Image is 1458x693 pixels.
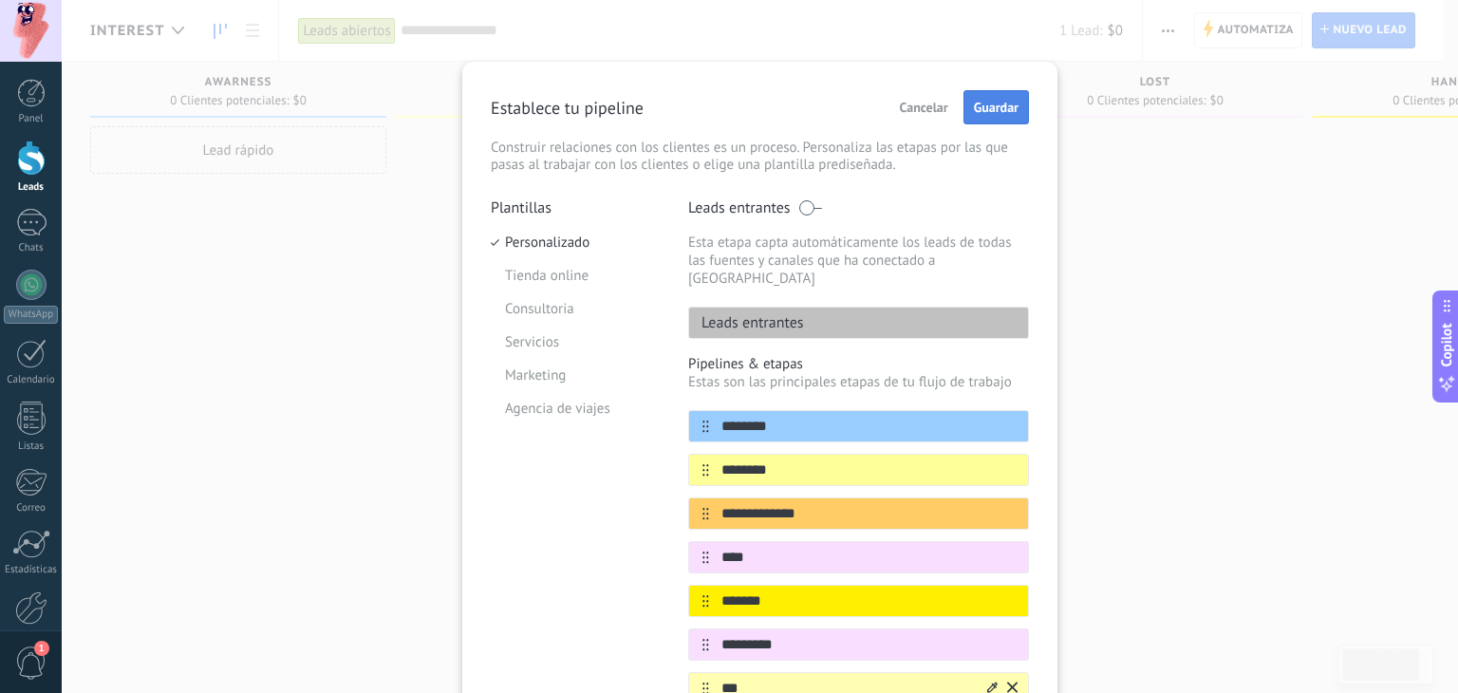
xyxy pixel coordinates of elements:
div: Chats [4,242,59,254]
p: Construir relaciones con los clientes es un proceso. Personaliza las etapas por las que pasas al ... [491,140,1029,174]
p: Establece tu pipeline [491,97,644,119]
div: WhatsApp [4,306,58,324]
li: Consultoria [491,292,660,326]
p: Pipelines & etapas [688,355,1029,373]
div: Leads [4,181,59,194]
li: Agencia de viajes [491,392,660,425]
li: Personalizado [491,226,660,259]
span: Cancelar [900,101,948,114]
p: Estas son las principales etapas de tu flujo de trabajo [688,373,1029,391]
li: Marketing [491,359,660,392]
div: Estadísticas [4,564,59,576]
div: Listas [4,440,59,453]
span: 1 [34,641,49,656]
div: Panel [4,113,59,125]
span: Copilot [1437,324,1456,367]
li: Tienda online [491,259,660,292]
p: Leads entrantes [689,313,804,332]
p: Leads entrantes [688,198,791,217]
span: Guardar [974,101,1019,114]
button: Guardar [963,90,1029,124]
p: Esta etapa capta automáticamente los leads de todas las fuentes y canales que ha conectado a [GEO... [688,234,1029,288]
div: Calendario [4,374,59,386]
div: Correo [4,502,59,515]
button: Cancelar [891,93,957,122]
li: Servicios [491,326,660,359]
p: Plantillas [491,198,660,217]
